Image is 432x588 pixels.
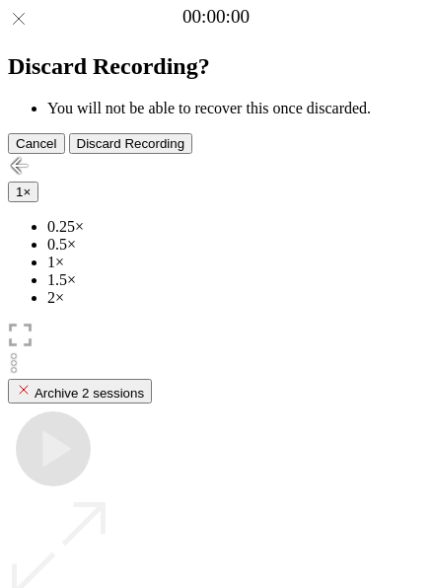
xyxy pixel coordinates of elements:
button: Cancel [8,133,65,154]
li: 0.5× [47,236,424,254]
li: You will not be able to recover this once discarded. [47,100,424,117]
a: 00:00:00 [182,6,250,28]
li: 2× [47,289,424,307]
li: 1.5× [47,271,424,289]
span: 1 [16,184,23,199]
li: 1× [47,254,424,271]
button: 1× [8,182,38,202]
li: 0.25× [47,218,424,236]
h2: Discard Recording? [8,53,424,80]
button: Discard Recording [69,133,193,154]
button: Archive 2 sessions [8,379,152,404]
div: Archive 2 sessions [16,382,144,401]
